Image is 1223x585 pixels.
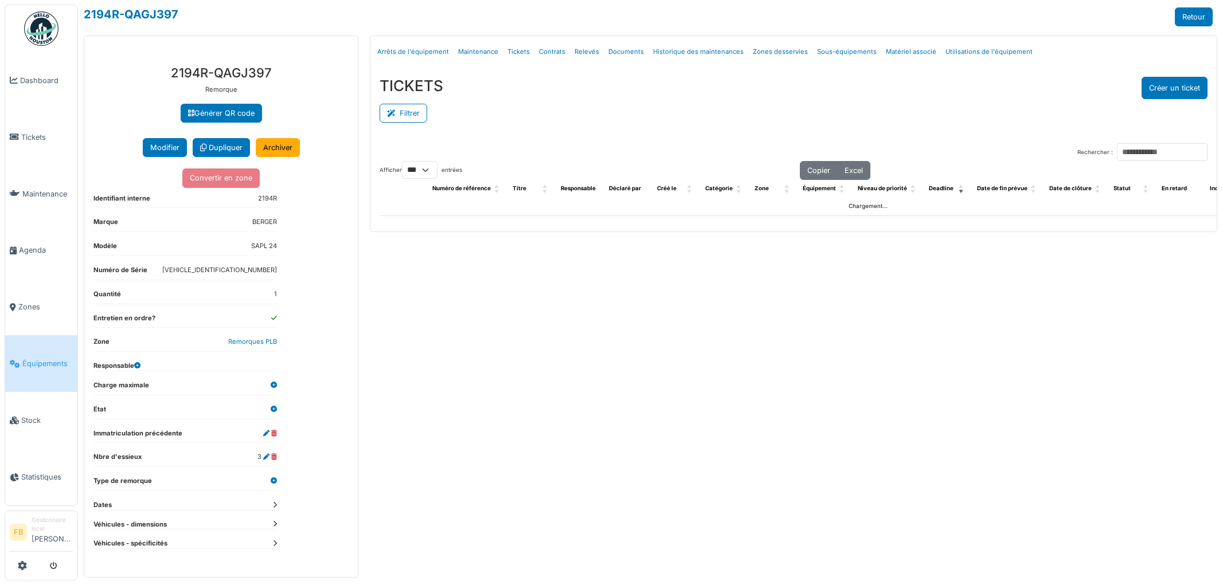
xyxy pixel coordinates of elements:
a: Utilisations de l'équipement [941,38,1037,65]
span: Dashboard [20,75,73,86]
dt: Nbre d'essieux [93,452,142,466]
dd: [VEHICLE_IDENTIFICATION_NUMBER] [162,265,277,275]
a: Zones desservies [748,38,812,65]
span: Deadline: Activate to remove sorting [959,180,966,198]
a: Dupliquer [193,138,250,157]
dd: 2194R [258,194,277,203]
dt: Numéro de Série [93,265,147,280]
button: Modifier [143,138,187,157]
dt: Type de remorque [93,476,152,490]
label: Rechercher : [1077,148,1113,157]
dt: Immatriculation précédente [93,429,182,443]
p: Remorque [93,85,349,95]
span: Équipement: Activate to sort [839,180,846,198]
a: Maintenance [5,166,77,222]
a: Documents [604,38,648,65]
dt: Marque [93,217,118,231]
span: Zone [755,185,769,191]
a: Relevés [570,38,604,65]
span: Titre [513,185,526,191]
div: Gestionnaire local [32,516,73,533]
button: Copier [800,161,838,180]
a: Matériel associé [881,38,941,65]
dd: BERGER [252,217,277,227]
dd: 3 [257,452,277,462]
a: Agenda [5,222,77,279]
a: Équipements [5,335,77,392]
span: Date de fin prévue [977,185,1027,191]
a: Historique des maintenances [648,38,748,65]
h3: 2194R-QAGJ397 [93,65,349,80]
a: Retour [1175,7,1213,26]
span: Responsable [561,185,596,191]
dt: Modèle [93,241,117,256]
span: Zones [18,301,73,312]
span: En retard [1162,185,1187,191]
span: Catégorie [705,185,733,191]
a: Tickets [503,38,534,65]
a: Stock [5,392,77,449]
span: Maintenance [22,189,73,199]
dt: Véhicules - dimensions [93,520,277,529]
dt: Charge maximale [93,380,149,395]
span: Zone: Activate to sort [784,180,791,198]
span: Numéro de référence: Activate to sort [494,180,501,198]
a: Dashboard [5,52,77,109]
a: Arrêts de l'équipement [373,38,454,65]
dt: Véhicules - spécificités [93,539,277,548]
span: Créé le [657,185,677,191]
a: Contrats [534,38,570,65]
label: Afficher entrées [380,161,462,179]
dt: Identifiant interne [93,194,150,208]
dd: SAPL 24 [251,241,277,251]
dt: Dates [93,500,277,510]
button: Créer un ticket [1142,77,1208,99]
span: Niveau de priorité: Activate to sort [911,180,917,198]
button: Filtrer [380,104,427,123]
span: Déclaré par [609,185,641,191]
a: Sous-équipements [812,38,881,65]
dt: Etat [93,405,106,419]
a: Tickets [5,109,77,166]
span: Titre: Activate to sort [542,180,549,198]
span: Excel [845,166,863,175]
select: Afficherentrées [402,161,437,179]
span: Deadline [929,185,954,191]
button: Excel [837,161,870,180]
span: Date de fin prévue: Activate to sort [1031,180,1038,198]
span: Agenda [19,245,73,256]
span: Tickets [21,132,73,143]
a: 2194R-QAGJ397 [84,7,178,21]
a: Remorques PLB [228,337,277,345]
span: Date de clôture [1049,185,1092,191]
a: Statistiques [5,449,77,505]
img: Badge_color-CXgf-gQk.svg [24,11,58,46]
span: Numéro de référence [432,185,491,191]
span: Statistiques [21,472,73,482]
span: Statut [1113,185,1131,191]
dt: Entretien en ordre? [93,313,155,328]
a: FB Gestionnaire local[PERSON_NAME] [10,516,73,552]
a: Générer QR code [181,104,262,123]
a: Archiver [256,138,300,157]
li: [PERSON_NAME] [32,516,73,549]
span: Équipements [22,358,73,369]
a: Maintenance [454,38,503,65]
span: Date de clôture: Activate to sort [1095,180,1102,198]
dt: Quantité [93,289,121,304]
span: Statut: Activate to sort [1143,180,1150,198]
dt: Responsable [93,361,140,371]
span: Créé le: Activate to sort [687,180,694,198]
span: Niveau de priorité [858,185,907,191]
h3: TICKETS [380,77,443,95]
span: Catégorie: Activate to sort [736,180,743,198]
a: Zones [5,279,77,336]
span: Copier [807,166,830,175]
dt: Zone [93,337,110,351]
li: FB [10,524,27,541]
span: Équipement [803,185,836,191]
dd: 1 [274,289,277,299]
span: Stock [21,415,73,426]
